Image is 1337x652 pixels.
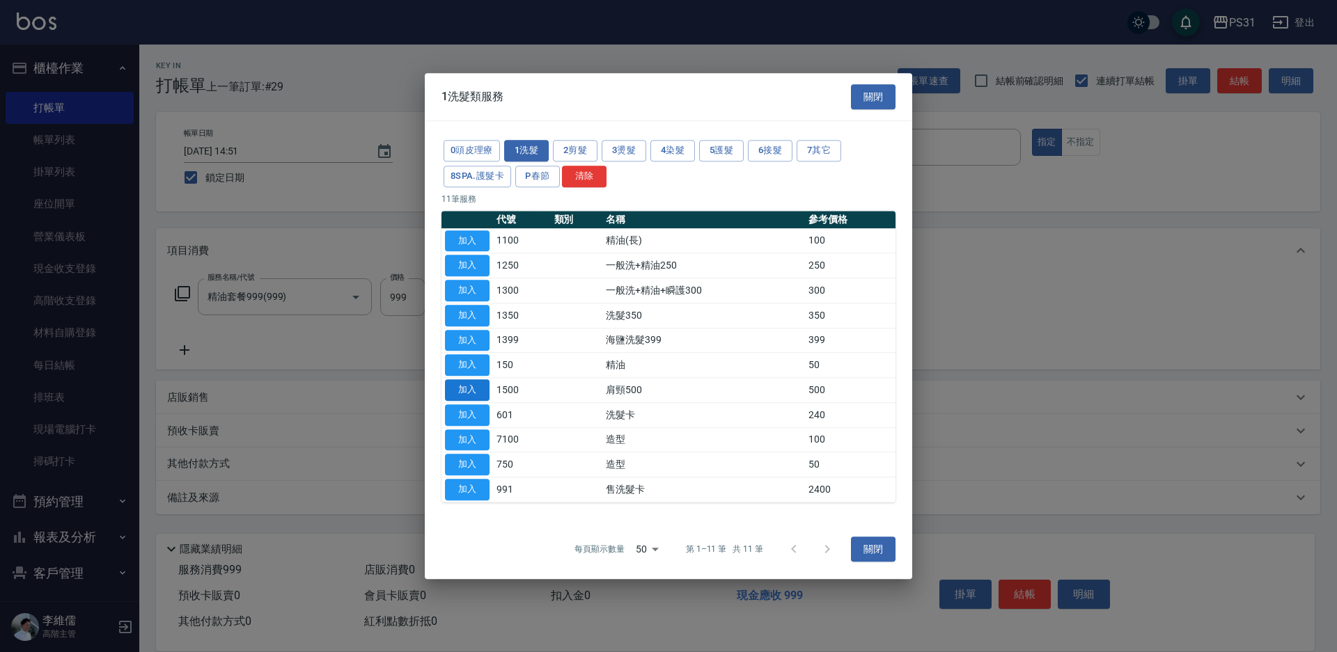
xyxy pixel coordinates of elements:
[493,211,551,229] th: 代號
[602,228,805,253] td: 精油(長)
[574,543,625,555] p: 每頁顯示數量
[602,140,646,161] button: 3燙髮
[805,477,896,502] td: 2400
[493,378,551,403] td: 1500
[602,378,805,403] td: 肩頸500
[445,255,490,277] button: 加入
[445,330,490,351] button: 加入
[493,353,551,378] td: 150
[445,454,490,476] button: 加入
[805,427,896,452] td: 100
[805,378,896,403] td: 500
[493,427,551,452] td: 7100
[493,452,551,477] td: 750
[805,253,896,278] td: 250
[504,140,549,161] button: 1洗髮
[630,530,664,568] div: 50
[445,379,490,401] button: 加入
[602,328,805,353] td: 海鹽洗髮399
[444,140,500,161] button: 0頭皮理療
[805,228,896,253] td: 100
[602,303,805,328] td: 洗髮350
[602,403,805,428] td: 洗髮卡
[445,355,490,376] button: 加入
[445,305,490,326] button: 加入
[805,403,896,428] td: 240
[699,140,744,161] button: 5護髮
[441,90,503,104] span: 1洗髮類服務
[851,536,896,562] button: 關閉
[515,166,560,187] button: P春節
[553,140,597,161] button: 2剪髮
[493,303,551,328] td: 1350
[493,403,551,428] td: 601
[445,479,490,500] button: 加入
[602,278,805,303] td: 一般洗+精油+瞬護300
[602,353,805,378] td: 精油
[444,166,511,187] button: 8SPA.護髮卡
[445,230,490,252] button: 加入
[493,328,551,353] td: 1399
[445,280,490,301] button: 加入
[602,427,805,452] td: 造型
[805,303,896,328] td: 350
[805,452,896,477] td: 50
[602,211,805,229] th: 名稱
[493,278,551,303] td: 1300
[441,193,896,205] p: 11 筆服務
[445,404,490,426] button: 加入
[805,278,896,303] td: 300
[602,253,805,278] td: 一般洗+精油250
[602,452,805,477] td: 造型
[797,140,841,161] button: 7其它
[562,166,607,187] button: 清除
[851,84,896,110] button: 關閉
[493,228,551,253] td: 1100
[805,353,896,378] td: 50
[602,477,805,502] td: 售洗髮卡
[493,477,551,502] td: 991
[445,429,490,451] button: 加入
[686,543,763,555] p: 第 1–11 筆 共 11 筆
[805,328,896,353] td: 399
[493,253,551,278] td: 1250
[650,140,695,161] button: 4染髮
[748,140,792,161] button: 6接髮
[805,211,896,229] th: 參考價格
[551,211,603,229] th: 類別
